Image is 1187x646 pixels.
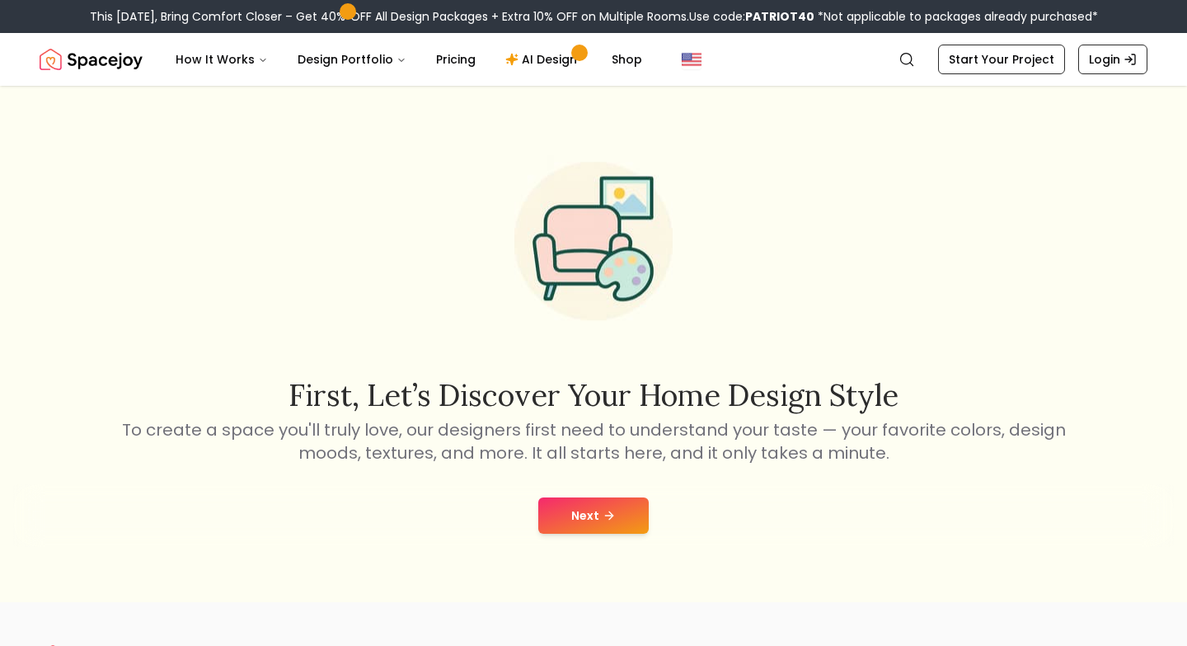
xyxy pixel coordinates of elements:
[682,50,701,69] img: United States
[492,43,595,76] a: AI Design
[538,497,649,534] button: Next
[689,8,814,25] span: Use code:
[814,8,1098,25] span: *Not applicable to packages already purchased*
[119,379,1068,412] h2: First, let’s discover your home design style
[745,8,814,25] b: PATRIOT40
[40,33,1147,86] nav: Global
[938,45,1065,74] a: Start Your Project
[40,43,143,76] a: Spacejoy
[40,43,143,76] img: Spacejoy Logo
[119,418,1068,464] p: To create a space you'll truly love, our designers first need to understand your taste — your fav...
[598,43,655,76] a: Shop
[162,43,281,76] button: How It Works
[162,43,655,76] nav: Main
[90,8,1098,25] div: This [DATE], Bring Comfort Closer – Get 40% OFF All Design Packages + Extra 10% OFF on Multiple R...
[423,43,489,76] a: Pricing
[284,43,420,76] button: Design Portfolio
[488,136,699,347] img: Start Style Quiz Illustration
[1078,45,1147,74] a: Login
